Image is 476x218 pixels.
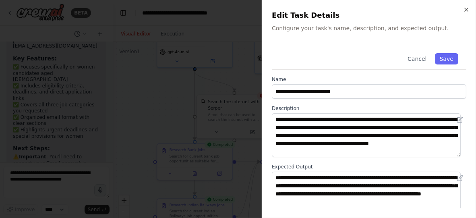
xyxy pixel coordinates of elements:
[272,105,466,112] label: Description
[403,53,431,64] button: Cancel
[435,53,458,64] button: Save
[272,164,466,170] label: Expected Output
[272,10,466,21] h2: Edit Task Details
[455,173,465,183] button: Open in editor
[455,115,465,125] button: Open in editor
[272,76,466,83] label: Name
[272,24,466,32] p: Configure your task's name, description, and expected output.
